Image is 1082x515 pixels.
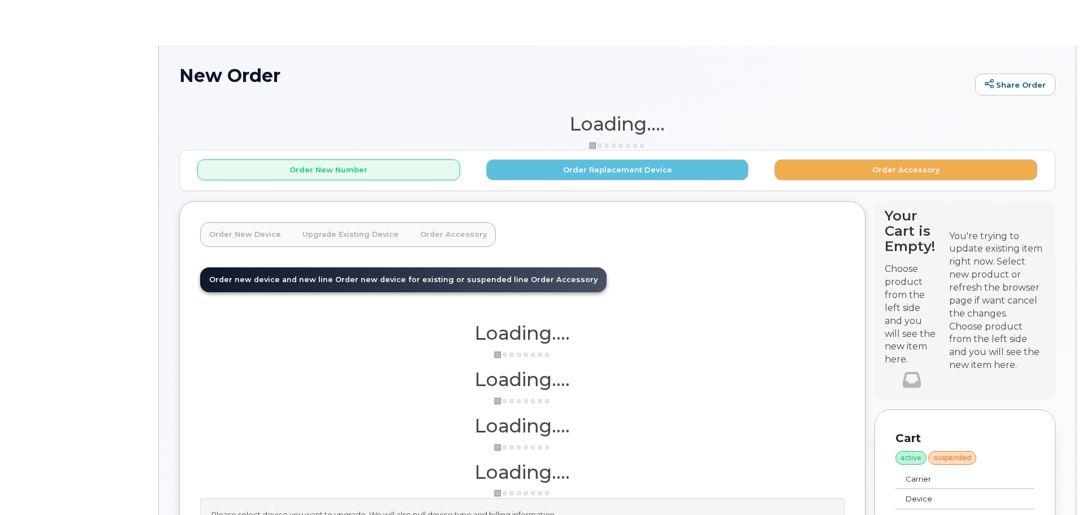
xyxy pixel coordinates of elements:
[895,489,1009,509] td: Device
[200,323,845,343] h1: Loading....
[209,275,333,284] span: Order new device and new line
[928,451,976,465] div: suspended
[531,275,598,284] span: Order Accessory
[200,462,845,482] h1: Loading....
[179,66,970,85] h1: New Order
[411,222,496,247] a: Order Accessory
[895,430,1035,447] p: Cart
[200,222,290,247] a: Order New Device
[200,369,845,390] h1: Loading....
[197,159,460,180] button: Order New Number
[335,275,529,284] span: Order new device for existing or suspended line
[494,397,551,405] img: ajax-loader-3a6953c30dc77f0bf724df975f13086db4f4c1262e45940f03d1251963f1bf2e.gif
[486,159,749,180] button: Order Replacement Device
[885,263,939,366] p: Choose product from the left side and you will see the new item here.
[949,321,1045,372] div: Choose product from the left side and you will see the new item here.
[200,416,845,436] h1: Loading....
[774,159,1037,180] button: Order Accessory
[895,469,1009,490] td: Carrier
[494,489,551,497] img: ajax-loader-3a6953c30dc77f0bf724df975f13086db4f4c1262e45940f03d1251963f1bf2e.gif
[179,114,1055,134] h1: Loading....
[589,141,646,150] img: ajax-loader-3a6953c30dc77f0bf724df975f13086db4f4c1262e45940f03d1251963f1bf2e.gif
[293,222,408,247] a: Upgrade Existing Device
[895,451,927,465] div: active
[885,208,939,254] h4: Your Cart is Empty!
[975,73,1055,96] a: Share Order
[949,230,1045,321] div: You're trying to update existing item right now. Select new product or refresh the browser page i...
[494,443,551,452] img: ajax-loader-3a6953c30dc77f0bf724df975f13086db4f4c1262e45940f03d1251963f1bf2e.gif
[494,350,551,359] img: ajax-loader-3a6953c30dc77f0bf724df975f13086db4f4c1262e45940f03d1251963f1bf2e.gif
